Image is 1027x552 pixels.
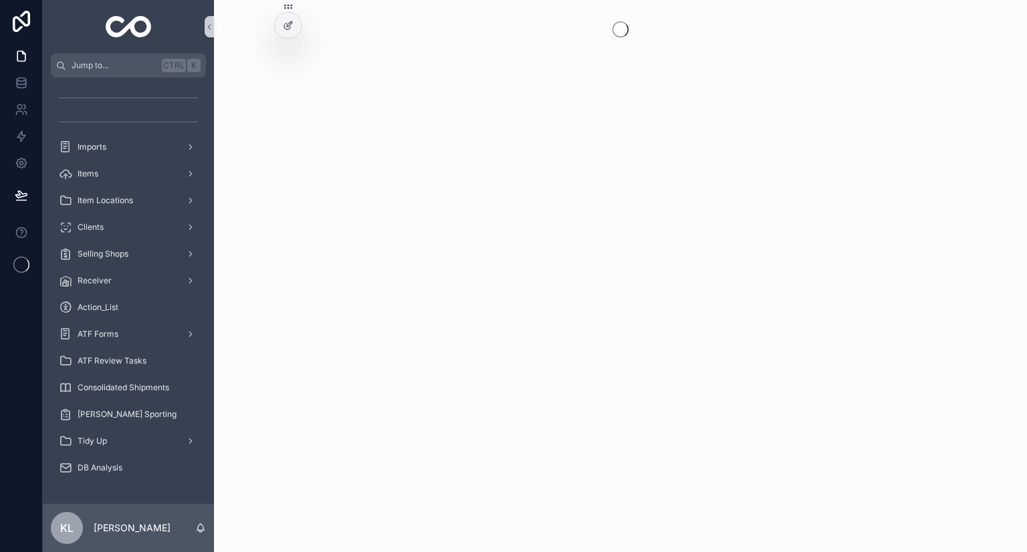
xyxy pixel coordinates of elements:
span: DB Analysis [78,462,122,473]
a: Item Locations [51,188,206,213]
p: [PERSON_NAME] [94,521,170,535]
a: Action_List [51,295,206,319]
a: Items [51,162,206,186]
span: Item Locations [78,195,133,206]
span: Items [78,168,98,179]
a: Imports [51,135,206,159]
a: Selling Shops [51,242,206,266]
span: Imports [78,142,106,152]
span: KL [60,520,74,536]
a: Receiver [51,269,206,293]
span: Receiver [78,275,112,286]
span: Consolidated Shipments [78,382,169,393]
a: ATF Review Tasks [51,349,206,373]
a: [PERSON_NAME] Sporting [51,402,206,426]
span: ATF Review Tasks [78,356,146,366]
a: Consolidated Shipments [51,376,206,400]
a: ATF Forms [51,322,206,346]
span: Selling Shops [78,249,128,259]
span: ATF Forms [78,329,118,339]
button: Jump to...CtrlK [51,53,206,78]
span: Ctrl [162,59,186,72]
a: Tidy Up [51,429,206,453]
span: K [189,60,199,71]
span: Clients [78,222,104,233]
img: App logo [106,16,152,37]
span: [PERSON_NAME] Sporting [78,409,177,420]
a: Clients [51,215,206,239]
div: scrollable content [43,78,214,497]
span: Action_List [78,302,118,313]
a: DB Analysis [51,456,206,480]
span: Jump to... [72,60,156,71]
span: Tidy Up [78,436,107,446]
